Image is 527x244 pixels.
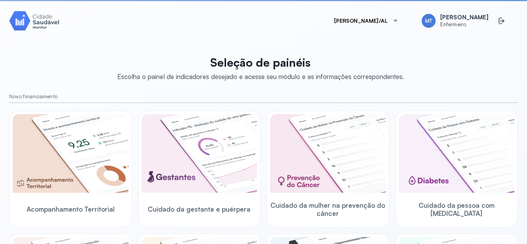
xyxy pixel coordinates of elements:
span: Cuidado da pessoa com [MEDICAL_DATA] [399,201,515,218]
span: Enfermeiro [440,21,488,28]
span: MT [425,18,432,24]
img: territorial-monitoring.png [13,114,128,193]
span: Cuidado da mulher na prevenção do câncer [270,201,386,218]
img: Logotipo do produto Monitor [9,10,59,32]
span: Cuidado da gestante e puérpera [148,205,250,213]
img: pregnants.png [142,114,257,193]
span: Acompanhamento Territorial [27,205,115,213]
img: diabetics.png [399,114,515,193]
div: Escolha o painel de indicadores desejado e acesse seu módulo e as informações correspondentes. [117,72,404,81]
span: [PERSON_NAME] [440,14,488,21]
p: Seleção de painéis [117,56,404,69]
button: [PERSON_NAME]/AL [325,13,408,29]
small: Novo financiamento [9,93,518,100]
img: woman-cancer-prevention-care.png [270,114,386,193]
